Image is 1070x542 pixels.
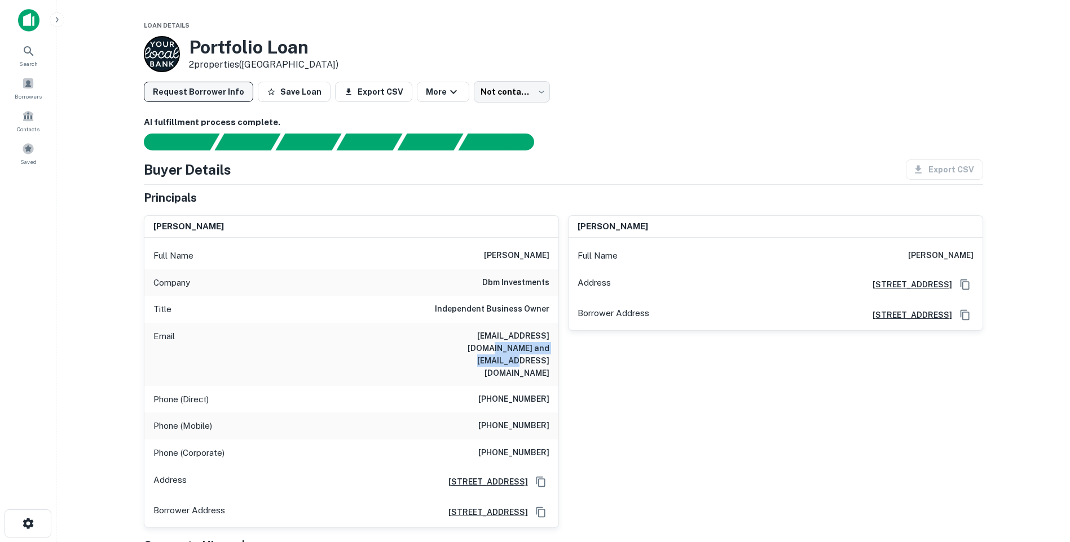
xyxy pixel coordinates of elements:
div: Principals found, still searching for contact information. This may take time... [397,134,463,150]
button: Export CSV [335,82,412,102]
button: Copy Address [957,276,974,293]
h6: [PERSON_NAME] [578,220,648,233]
img: capitalize-icon.png [18,9,39,32]
a: [STREET_ADDRESS] [439,506,528,518]
span: Saved [20,157,37,166]
p: Address [578,276,611,293]
h6: AI fulfillment process complete. [144,116,983,129]
h6: [EMAIL_ADDRESS][DOMAIN_NAME] and [EMAIL_ADDRESS][DOMAIN_NAME] [414,330,549,379]
p: 2 properties ([GEOGRAPHIC_DATA]) [189,58,338,72]
a: Contacts [3,105,53,136]
button: Request Borrower Info [144,82,253,102]
a: Saved [3,138,53,168]
div: Your request is received and processing... [214,134,280,150]
p: Email [153,330,175,379]
h6: [PERSON_NAME] [153,220,224,233]
span: Contacts [17,125,39,134]
h6: [PHONE_NUMBER] [478,419,549,433]
h6: [PERSON_NAME] [484,249,549,263]
span: Loan Details [144,22,190,29]
p: Full Name [578,249,618,263]
p: Address [153,473,187,490]
h6: Independent Business Owner [435,303,549,316]
div: Documents found, AI parsing details... [275,134,341,150]
a: [STREET_ADDRESS] [864,309,952,321]
button: Copy Address [957,306,974,323]
button: More [417,82,469,102]
h4: Buyer Details [144,159,231,180]
iframe: Chat Widget [1014,452,1070,506]
button: Copy Address [532,504,549,521]
button: Copy Address [532,473,549,490]
div: Not contacted [474,81,550,103]
p: Borrower Address [153,504,225,521]
a: Borrowers [3,73,53,103]
a: Search [3,40,53,70]
div: Principals found, AI now looking for contact information... [336,134,402,150]
h6: [PHONE_NUMBER] [478,446,549,460]
a: [STREET_ADDRESS] [439,476,528,488]
button: Save Loan [258,82,331,102]
div: Sending borrower request to AI... [130,134,215,150]
h6: [PERSON_NAME] [908,249,974,263]
h3: Portfolio Loan [189,37,338,58]
p: Phone (Mobile) [153,419,212,433]
h5: Principals [144,189,197,206]
p: Phone (Corporate) [153,446,224,460]
p: Title [153,303,171,316]
span: Borrowers [15,92,42,101]
p: Company [153,276,190,290]
p: Borrower Address [578,306,649,323]
a: [STREET_ADDRESS] [864,278,952,291]
div: AI fulfillment process complete. [459,134,548,150]
p: Phone (Direct) [153,393,209,406]
h6: dbm investments [482,276,549,290]
p: Full Name [153,249,193,263]
span: Search [19,59,38,68]
h6: [PHONE_NUMBER] [478,393,549,406]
